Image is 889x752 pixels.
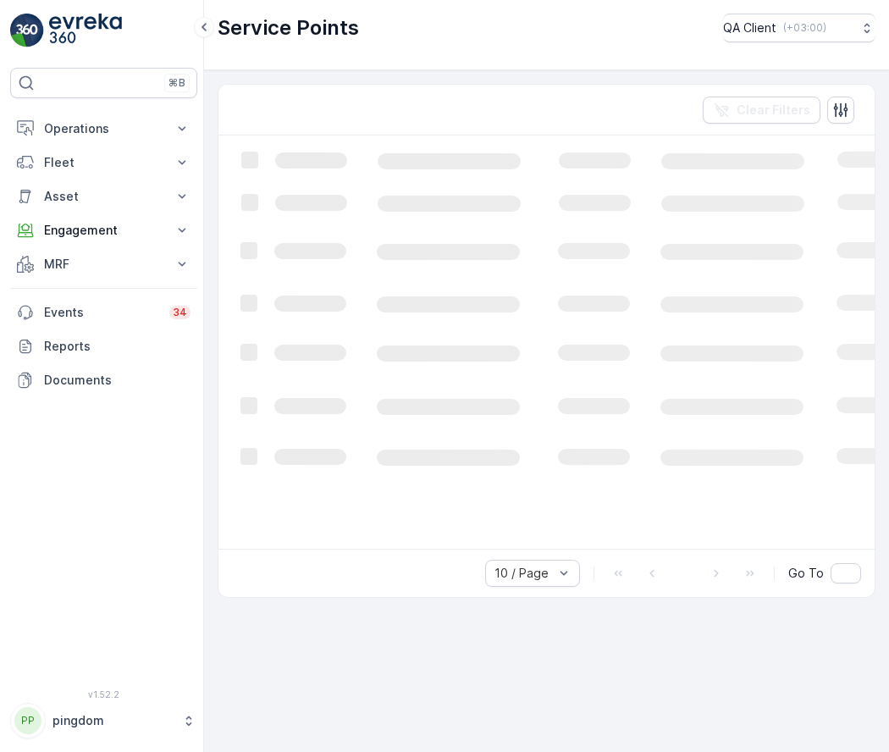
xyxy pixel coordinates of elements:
span: Go To [788,565,824,582]
a: Documents [10,363,197,397]
button: Operations [10,112,197,146]
a: Reports [10,329,197,363]
p: MRF [44,256,163,273]
img: logo [10,14,44,47]
img: logo_light-DOdMpM7g.png [49,14,122,47]
p: Fleet [44,154,163,171]
p: ( +03:00 ) [783,21,826,35]
button: Engagement [10,213,197,247]
p: QA Client [723,19,776,36]
p: 34 [173,306,187,319]
p: Reports [44,338,190,355]
button: Clear Filters [703,97,820,124]
p: Engagement [44,222,163,239]
p: Clear Filters [737,102,810,119]
p: Asset [44,188,163,205]
a: Events34 [10,296,197,329]
button: MRF [10,247,197,281]
span: v 1.52.2 [10,689,197,699]
p: Operations [44,120,163,137]
button: Fleet [10,146,197,180]
button: Asset [10,180,197,213]
p: Service Points [218,14,359,41]
p: ⌘B [168,76,185,90]
p: pingdom [52,712,174,729]
button: PPpingdom [10,703,197,738]
p: Events [44,304,159,321]
button: QA Client(+03:00) [723,14,875,42]
div: PP [14,707,41,734]
p: Documents [44,372,190,389]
